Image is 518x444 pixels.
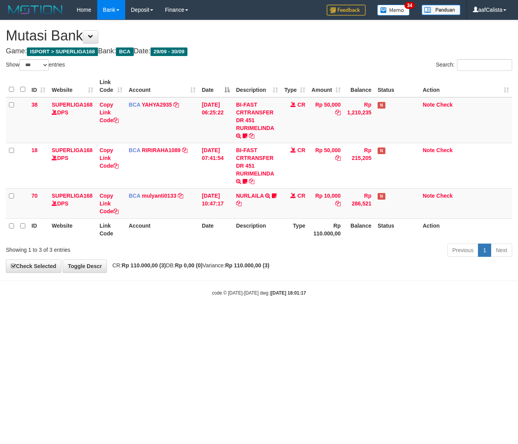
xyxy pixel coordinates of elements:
[297,147,305,153] span: CR
[236,200,241,207] a: Copy NURLAILA to clipboard
[52,102,93,108] a: SUPERLIGA168
[129,102,140,108] span: BCA
[199,218,233,240] th: Date
[308,75,344,97] th: Amount: activate to sort column ascending
[420,75,512,97] th: Action: activate to sort column ascending
[297,102,305,108] span: CR
[478,244,491,257] a: 1
[6,47,512,55] h4: Game: Bank: Date:
[236,193,264,199] a: NURLAILA
[142,147,181,153] a: RIRIRAHA1089
[335,155,341,161] a: Copy Rp 50,000 to clipboard
[422,5,460,15] img: panduan.png
[212,290,306,296] small: code © [DATE]-[DATE] dwg |
[199,97,233,143] td: [DATE] 06:25:22
[436,193,453,199] a: Check
[175,262,203,269] strong: Rp 0,00 (0)
[142,102,172,108] a: YAHYA2935
[344,143,374,188] td: Rp 215,205
[126,75,199,97] th: Account: activate to sort column ascending
[378,147,385,154] span: Has Note
[150,47,188,56] span: 29/09 - 30/09
[49,188,96,218] td: DPS
[19,59,49,71] select: Showentries
[233,218,281,240] th: Description
[344,75,374,97] th: Balance
[436,59,512,71] label: Search:
[199,75,233,97] th: Date: activate to sort column descending
[199,143,233,188] td: [DATE] 07:41:54
[281,218,308,240] th: Type
[116,47,133,56] span: BCA
[52,193,93,199] a: SUPERLIGA168
[327,5,366,16] img: Feedback.jpg
[6,28,512,44] h1: Mutasi Bank
[199,188,233,218] td: [DATE] 10:47:17
[49,143,96,188] td: DPS
[6,243,210,254] div: Showing 1 to 3 of 3 entries
[28,218,49,240] th: ID
[6,260,61,273] a: Check Selected
[423,102,435,108] a: Note
[335,200,341,207] a: Copy Rp 10,000 to clipboard
[271,290,306,296] strong: [DATE] 18:01:17
[225,262,269,269] strong: Rp 110.000,00 (3)
[308,188,344,218] td: Rp 10,000
[49,97,96,143] td: DPS
[344,97,374,143] td: Rp 1,210,235
[491,244,512,257] a: Next
[108,262,269,269] span: CR: DB: Variance:
[100,147,119,169] a: Copy Link Code
[233,97,281,143] td: BI-FAST CRTRANSFER DR 451 RURIMELINDA
[96,75,126,97] th: Link Code: activate to sort column ascending
[297,193,305,199] span: CR
[308,218,344,240] th: Rp 110.000,00
[308,143,344,188] td: Rp 50,000
[378,193,385,200] span: Has Note
[344,188,374,218] td: Rp 286,521
[249,133,254,139] a: Copy BI-FAST CRTRANSFER DR 451 RURIMELINDA to clipboard
[100,102,119,123] a: Copy Link Code
[27,47,98,56] span: ISPORT > SUPERLIGA168
[249,178,254,184] a: Copy BI-FAST CRTRANSFER DR 451 RURIMELINDA to clipboard
[31,102,38,108] span: 38
[49,218,96,240] th: Website
[344,218,374,240] th: Balance
[377,5,410,16] img: Button%20Memo.svg
[129,193,140,199] span: BCA
[49,75,96,97] th: Website: activate to sort column ascending
[100,193,119,214] a: Copy Link Code
[308,97,344,143] td: Rp 50,000
[378,102,385,109] span: Has Note
[142,193,177,199] a: mulyanti0133
[374,75,420,97] th: Status
[31,193,38,199] span: 70
[126,218,199,240] th: Account
[178,193,183,199] a: Copy mulyanti0133 to clipboard
[182,147,187,153] a: Copy RIRIRAHA1089 to clipboard
[6,59,65,71] label: Show entries
[122,262,166,269] strong: Rp 110.000,00 (3)
[436,147,453,153] a: Check
[173,102,179,108] a: Copy YAHYA2935 to clipboard
[457,59,512,71] input: Search:
[447,244,478,257] a: Previous
[335,109,341,116] a: Copy Rp 50,000 to clipboard
[436,102,453,108] a: Check
[6,4,65,16] img: MOTION_logo.png
[129,147,140,153] span: BCA
[404,2,415,9] span: 34
[233,75,281,97] th: Description: activate to sort column ascending
[423,147,435,153] a: Note
[28,75,49,97] th: ID: activate to sort column ascending
[31,147,38,153] span: 18
[63,260,107,273] a: Toggle Descr
[52,147,93,153] a: SUPERLIGA168
[233,143,281,188] td: BI-FAST CRTRANSFER DR 451 RURIMELINDA
[420,218,512,240] th: Action
[374,218,420,240] th: Status
[423,193,435,199] a: Note
[96,218,126,240] th: Link Code
[281,75,308,97] th: Type: activate to sort column ascending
